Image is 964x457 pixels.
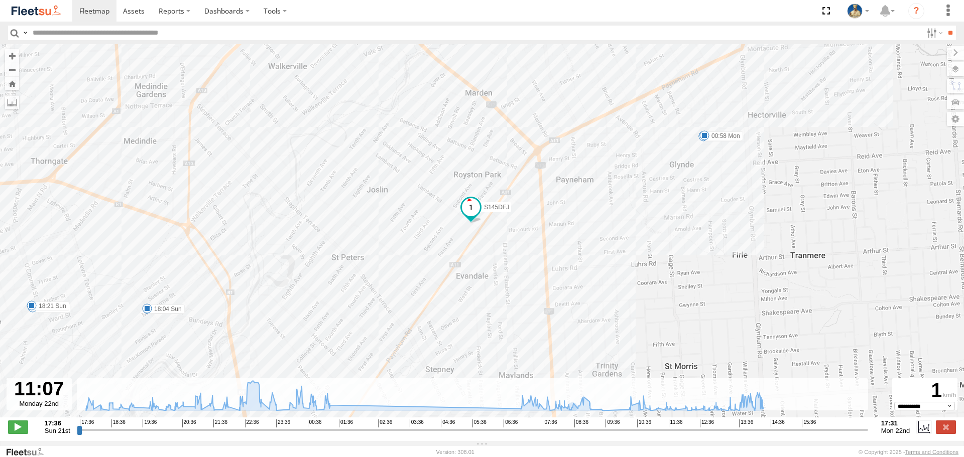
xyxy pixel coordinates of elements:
div: © Copyright 2025 - [859,449,958,455]
span: 03:36 [410,419,424,427]
div: Version: 308.01 [436,449,474,455]
span: 18:36 [111,419,126,427]
span: 21:36 [213,419,227,427]
div: Matt Draper [843,4,873,19]
span: 23:36 [276,419,290,427]
span: 12:36 [700,419,714,427]
span: 05:36 [472,419,487,427]
span: 08:36 [574,419,588,427]
label: 17:56 Sun [148,305,185,314]
label: 18:21 Sun [32,301,69,311]
span: 10:36 [637,419,651,427]
span: 00:36 [308,419,322,427]
strong: 17:36 [45,419,70,427]
label: Close [936,420,956,433]
span: Sun 21st Sep 2025 [45,427,70,434]
span: 06:36 [504,419,518,427]
label: Measure [5,95,19,109]
span: 14:36 [771,419,785,427]
label: 00:48 Mon [703,132,742,141]
span: 01:36 [339,419,353,427]
label: Search Filter Options [923,26,944,40]
label: Search Query [21,26,29,40]
button: Zoom in [5,49,19,63]
button: Zoom Home [5,77,19,90]
div: 1 [894,379,956,402]
label: Map Settings [947,112,964,126]
span: S145DFJ [484,204,509,211]
span: 22:36 [245,419,259,427]
label: Play/Stop [8,420,28,433]
span: 19:36 [143,419,157,427]
span: 09:36 [606,419,620,427]
button: Zoom out [5,63,19,77]
label: 18:11 Sun [33,303,70,313]
span: 07:36 [543,419,557,427]
span: 04:36 [441,419,455,427]
strong: 17:31 [881,419,910,427]
label: 00:58 Mon [704,131,743,140]
i: ? [908,3,924,19]
a: Visit our Website [6,447,52,457]
span: 15:36 [802,419,816,427]
span: 20:36 [182,419,196,427]
span: Mon 22nd Sep 2025 [881,427,910,434]
span: 02:36 [378,419,392,427]
span: 17:36 [80,419,94,427]
span: 13:36 [739,419,753,427]
a: Terms and Conditions [905,449,958,455]
label: 18:04 Sun [147,304,185,314]
img: fleetsu-logo-horizontal.svg [10,4,62,18]
span: 11:36 [669,419,683,427]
